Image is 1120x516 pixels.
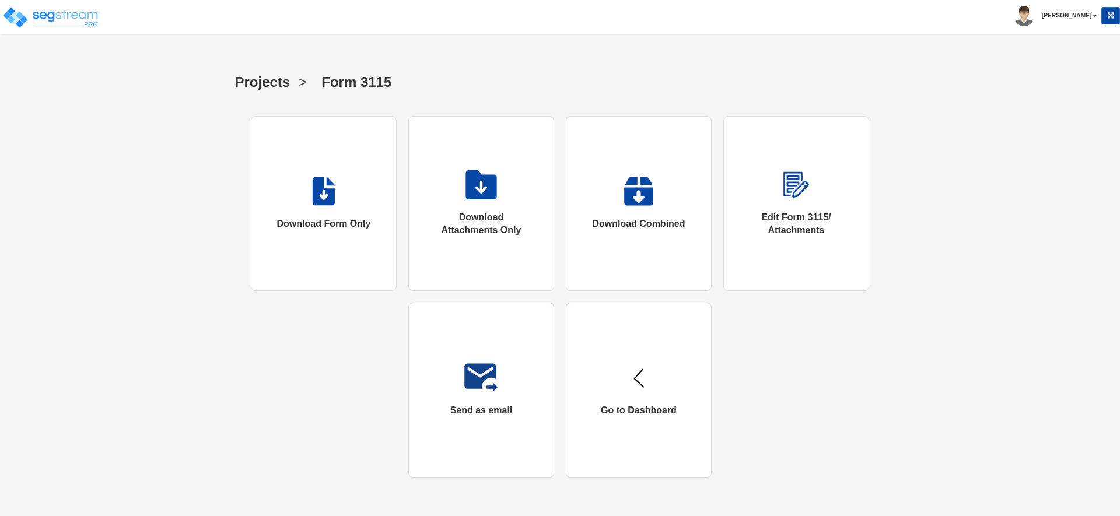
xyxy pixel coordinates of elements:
a: Download Combined [566,116,712,291]
div: Go to Dashboard [601,404,677,417]
img: Edit Form 3115/Attachments Icon [464,363,498,392]
div: Edit Form 3115/ Attachments [747,211,845,238]
a: Projects [226,63,290,99]
h3: Form 3115 [321,75,391,93]
a: Edit Form 3115/ Attachments [723,116,869,291]
div: Send as email [450,404,513,417]
div: Download Form Only [277,217,371,231]
img: Download Form Only Icon [312,177,336,206]
img: Download Combined Icon [624,177,653,206]
a: Go to Dashboard [566,303,712,478]
div: Download Combined [592,217,685,231]
a: Download Attachments Only [408,116,554,291]
img: Dashboard Icon [624,363,653,392]
h3: Projects [235,75,290,93]
img: Edit Form 3115/Attachments Icon [782,170,811,199]
div: Download Attachments Only [432,211,530,238]
b: [PERSON_NAME] [1042,12,1091,19]
img: Download Attachments Only Icon [466,170,496,199]
img: avatar.png [1014,6,1034,26]
img: logo_pro_r.png [2,6,101,29]
a: Download Form Only [251,116,397,291]
h3: > [299,75,307,93]
a: Form 3115 [313,63,391,99]
button: Send as email [408,303,554,478]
